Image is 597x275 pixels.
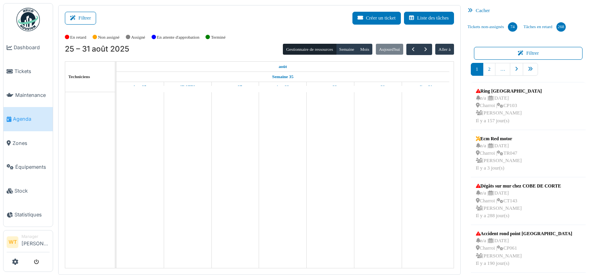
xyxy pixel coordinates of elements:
a: … [495,63,510,76]
div: Dégâts sur mur chez COBE DE CORTE [476,182,561,189]
a: 28 août 2025 [275,82,291,92]
li: WT [7,236,18,248]
a: Équipements [4,155,53,179]
button: Mois [357,44,373,55]
a: Accident rond point [GEOGRAPHIC_DATA] n/a |[DATE] Charroi |CP061 [PERSON_NAME]Il y a 190 jour(s) [474,228,574,269]
button: Aller à [435,44,454,55]
a: Statistiques [4,203,53,227]
a: Semaine 35 [270,72,295,82]
div: Cacher [465,5,592,16]
a: 26 août 2025 [179,82,197,92]
label: Assigné [131,34,145,41]
li: [PERSON_NAME] [21,234,50,250]
a: Tickets non-assignés [465,16,520,37]
a: Tickets [4,59,53,83]
span: Zones [13,139,50,147]
div: 268 [556,22,566,32]
button: Filtrer [65,12,96,25]
span: Techniciens [68,74,90,79]
label: En attente d'approbation [157,34,199,41]
nav: pager [471,63,586,82]
a: Dégâts sur mur chez COBE DE CORTE n/a |[DATE] Charroi |CT143 [PERSON_NAME]Il y a 288 jour(s) [474,180,563,221]
a: Dashboard [4,36,53,59]
a: Ring [GEOGRAPHIC_DATA] n/a |[DATE] Charroi |CP103 [PERSON_NAME]Il y a 157 jour(s) [474,86,544,127]
button: Précédent [406,44,419,55]
a: 25 août 2025 [277,62,289,71]
span: Stock [14,187,50,195]
div: Ring [GEOGRAPHIC_DATA] [476,87,542,95]
h2: 25 – 31 août 2025 [65,45,129,54]
a: 2 [483,63,495,76]
span: Tickets [14,68,50,75]
a: Agenda [4,107,53,131]
a: 30 août 2025 [369,82,387,92]
button: Gestionnaire de ressources [283,44,336,55]
a: 1 [471,63,483,76]
label: En retard [70,34,86,41]
label: Non assigné [98,34,120,41]
span: Dashboard [14,44,50,51]
span: Statistiques [14,211,50,218]
a: WT Manager[PERSON_NAME] [7,234,50,252]
span: Équipements [15,163,50,171]
a: Stock [4,179,53,203]
div: 74 [508,22,517,32]
a: 25 août 2025 [132,82,148,92]
div: Accident rond point [GEOGRAPHIC_DATA] [476,230,572,237]
button: Semaine [336,44,357,55]
img: Badge_color-CXgf-gQk.svg [16,8,40,31]
a: 29 août 2025 [322,82,339,92]
a: Ecm Red motor n/a |[DATE] Charroi |TR047 [PERSON_NAME]Il y a 3 jour(s) [474,133,524,174]
button: Créer un ticket [352,12,401,25]
a: 31 août 2025 [416,82,434,92]
a: Maintenance [4,83,53,107]
button: Suivant [419,44,432,55]
a: 27 août 2025 [227,82,244,92]
label: Terminé [211,34,225,41]
div: n/a | [DATE] Charroi | CP061 [PERSON_NAME] Il y a 190 jour(s) [476,237,572,267]
div: n/a | [DATE] Charroi | CT143 [PERSON_NAME] Il y a 288 jour(s) [476,189,561,220]
a: Tâches en retard [520,16,569,37]
div: n/a | [DATE] Charroi | TR047 [PERSON_NAME] Il y a 3 jour(s) [476,142,522,172]
span: Agenda [13,115,50,123]
a: Zones [4,131,53,155]
div: n/a | [DATE] Charroi | CP103 [PERSON_NAME] Il y a 157 jour(s) [476,95,542,125]
button: Liste des tâches [404,12,454,25]
span: Maintenance [15,91,50,99]
button: Filtrer [474,47,583,60]
div: Manager [21,234,50,239]
div: Ecm Red motor [476,135,522,142]
button: Aujourd'hui [376,44,403,55]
